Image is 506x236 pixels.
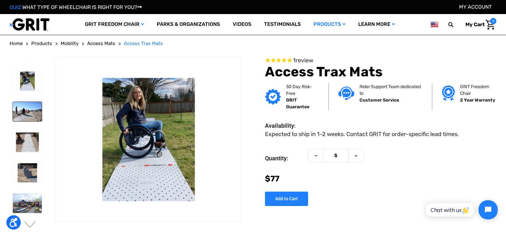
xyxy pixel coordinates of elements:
[13,163,42,183] img: Access Trax Mats
[258,14,307,35] a: Testimonials
[31,40,52,47] a: Products
[431,20,438,28] img: us.png
[286,97,309,110] strong: GRIT Guarantee
[150,14,226,35] a: Parks & Organizations
[31,41,52,46] span: Products
[13,133,42,152] img: Access Trax Mats
[338,87,354,100] img: Customer service
[13,72,42,91] img: Access Trax Mats
[461,18,496,31] a: Cart with 0 items
[10,4,22,10] span: QUIZ:
[10,40,496,47] nav: Breadcrumb
[23,60,37,68] button: Go to slide 6 of 6
[226,14,258,35] a: Videos
[265,64,496,80] h1: Access Trax Mats
[465,21,485,27] span: My Cart
[359,97,399,103] strong: Customer Service
[61,41,79,46] span: Mobility
[56,78,241,201] img: Access Trax Mats
[10,40,23,47] a: Home
[79,14,150,35] a: GRIT Freedom Chair
[13,194,42,213] img: Access Trax Mats
[265,89,281,105] img: GRIT Guarantee
[124,40,163,47] a: Access Trax Mats
[10,18,49,31] img: GRIT All-Terrain Wheelchair and Mobility Equipment
[10,4,142,10] a: QUIZ:WHAT TYPE OF WHEELCHAIR IS RIGHT FOR YOU?
[460,97,495,103] strong: 2 Year Warranty
[13,102,42,121] img: Access Trax Mats
[23,221,37,229] button: Go to slide 2 of 6
[490,18,496,24] span: 0
[307,14,352,35] a: Products
[296,57,313,64] span: review
[124,41,163,46] span: Access Trax Mats
[451,18,461,31] input: Search
[87,41,115,46] span: Access Mats
[352,14,401,35] a: Learn More
[10,41,23,46] span: Home
[442,85,455,101] img: Grit freedom
[265,149,305,168] label: Quantity:
[61,40,79,47] a: Mobility
[265,57,496,64] span: Rated 5.0 out of 5 stars 1 reviews
[460,83,499,97] p: GRIT Freedom Chair
[265,130,459,139] dd: Expected to ship in 1-2 weeks. Contact GRIT for order-specific lead times.
[359,83,422,97] p: Rider Support Team dedicated to
[486,20,495,30] img: Cart
[265,121,305,130] dt: Availability:
[265,192,308,206] input: Add to Cart
[293,57,313,64] span: 1 reviews
[286,83,319,97] p: 30 Day Risk-Free
[419,195,503,225] iframe: Tidio Chat
[87,40,115,47] a: Access Mats
[459,4,492,10] a: Account
[265,174,279,183] span: $77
